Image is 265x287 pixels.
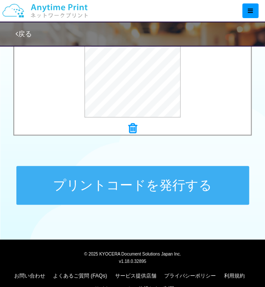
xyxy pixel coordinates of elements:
[16,166,249,205] button: プリントコードを発行する
[224,272,244,278] a: 利用規約
[53,272,107,278] a: よくあるご質問 (FAQs)
[115,272,156,278] a: サービス提供店舗
[164,272,216,278] a: プライバシーポリシー
[16,30,32,37] a: 戻る
[84,250,181,256] span: © 2025 KYOCERA Document Solutions Japan Inc.
[14,272,45,278] a: お問い合わせ
[119,258,146,263] span: v1.18.0.32895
